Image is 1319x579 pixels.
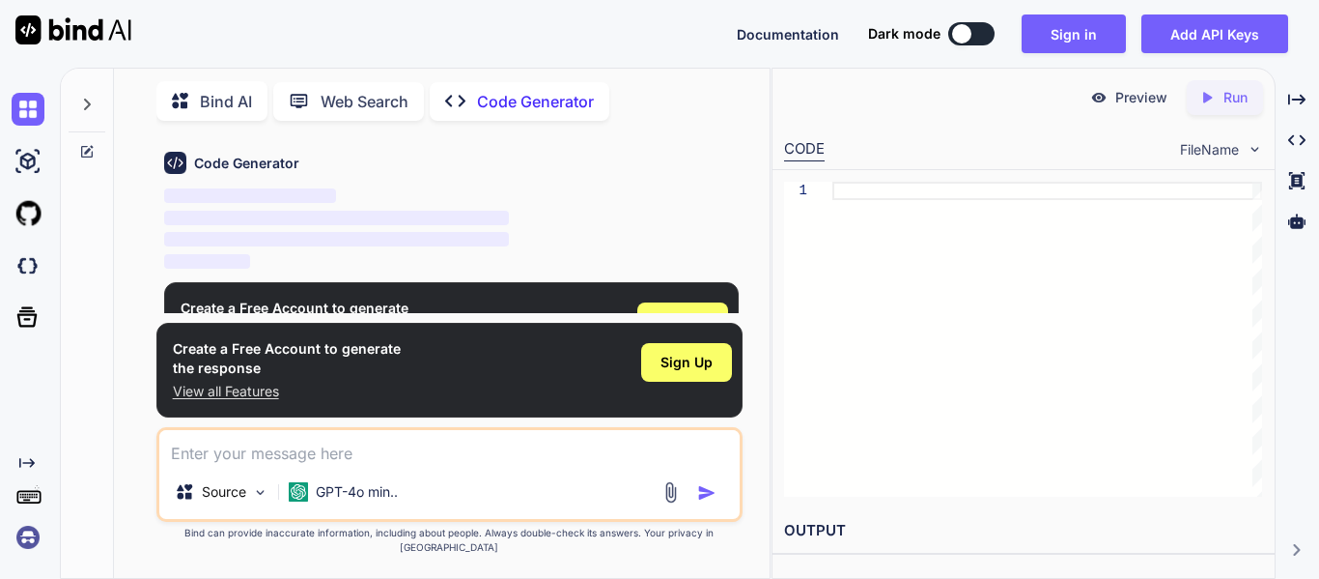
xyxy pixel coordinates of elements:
h2: OUTPUT [772,508,1275,554]
button: Add API Keys [1141,14,1288,53]
div: 1 [784,182,807,200]
img: GPT-4o mini [289,482,308,502]
span: ‌ [164,211,509,225]
img: chevron down [1247,141,1263,158]
span: Sign Up [660,353,713,372]
img: chat [12,93,44,126]
span: ‌ [164,232,509,246]
p: Preview [1115,88,1167,107]
img: attachment [659,481,682,504]
img: Bind AI [15,15,131,44]
img: darkCloudIdeIcon [12,249,44,282]
h1: Create a Free Account to generate the response [181,299,408,337]
p: Bind AI [200,90,252,113]
h1: Create a Free Account to generate the response [173,339,401,378]
button: Sign in [1022,14,1126,53]
span: Documentation [737,26,839,43]
div: CODE [784,138,825,161]
img: preview [1090,89,1108,106]
p: Run [1223,88,1248,107]
p: Bind can provide inaccurate information, including about people. Always double-check its answers.... [156,526,743,555]
img: githubLight [12,197,44,230]
p: Web Search [321,90,408,113]
span: FileName [1180,140,1239,159]
span: ‌ [164,188,337,203]
h6: Code Generator [194,154,299,173]
img: signin [12,521,44,554]
img: ai-studio [12,145,44,178]
img: Pick Models [252,484,268,501]
span: ‌ [164,254,250,269]
span: Dark mode [868,24,940,43]
p: View all Features [173,382,401,401]
p: GPT-4o min.. [316,482,398,502]
button: Documentation [737,24,839,44]
span: Sign Up [657,312,709,332]
p: Code Generator [477,90,594,113]
p: Source [202,482,246,502]
img: icon [697,483,716,503]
